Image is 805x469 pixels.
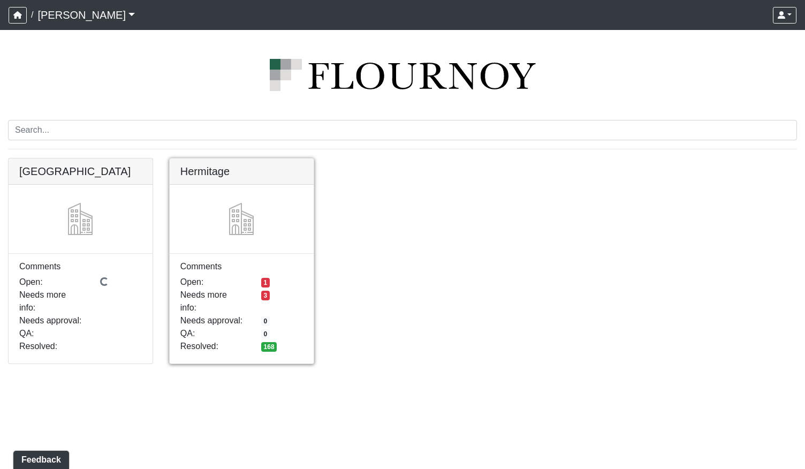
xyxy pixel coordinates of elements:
[27,4,37,26] span: /
[37,4,135,26] a: [PERSON_NAME]
[8,59,797,91] img: logo
[8,448,71,469] iframe: Ybug feedback widget
[8,120,797,140] input: Search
